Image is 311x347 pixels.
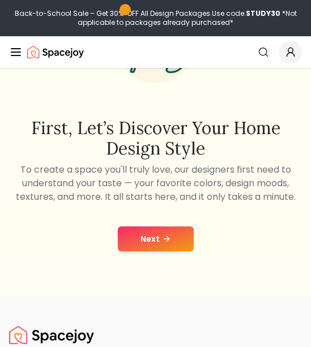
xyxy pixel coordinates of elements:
[78,8,297,27] span: *Not applicable to packages already purchased*
[27,41,84,63] img: Spacejoy Logo
[9,324,94,346] a: Spacejoy
[5,9,306,27] div: Back-to-School Sale – Get 30% OFF All Design Packages.
[118,226,194,251] button: Next
[9,163,302,204] p: To create a space you'll truly love, our designers first need to understand your taste — your fav...
[9,324,94,346] img: Spacejoy Logo
[27,41,84,63] a: Spacejoy
[9,118,302,158] h2: First, let’s discover your home design style
[212,8,280,18] span: Use code:
[9,36,302,68] nav: Global
[246,8,280,18] b: STUDY30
